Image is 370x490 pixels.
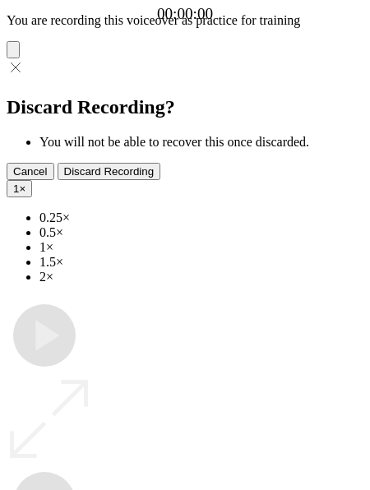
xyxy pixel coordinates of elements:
li: 2× [39,270,363,284]
li: 0.25× [39,210,363,225]
li: 1.5× [39,255,363,270]
li: 1× [39,240,363,255]
span: 1 [13,183,19,195]
li: You will not be able to recover this once discarded. [39,135,363,150]
li: 0.5× [39,225,363,240]
h2: Discard Recording? [7,96,363,118]
button: Discard Recording [58,163,161,180]
p: You are recording this voiceover as practice for training [7,13,363,28]
button: Cancel [7,163,54,180]
button: 1× [7,180,32,197]
a: 00:00:00 [157,5,213,23]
